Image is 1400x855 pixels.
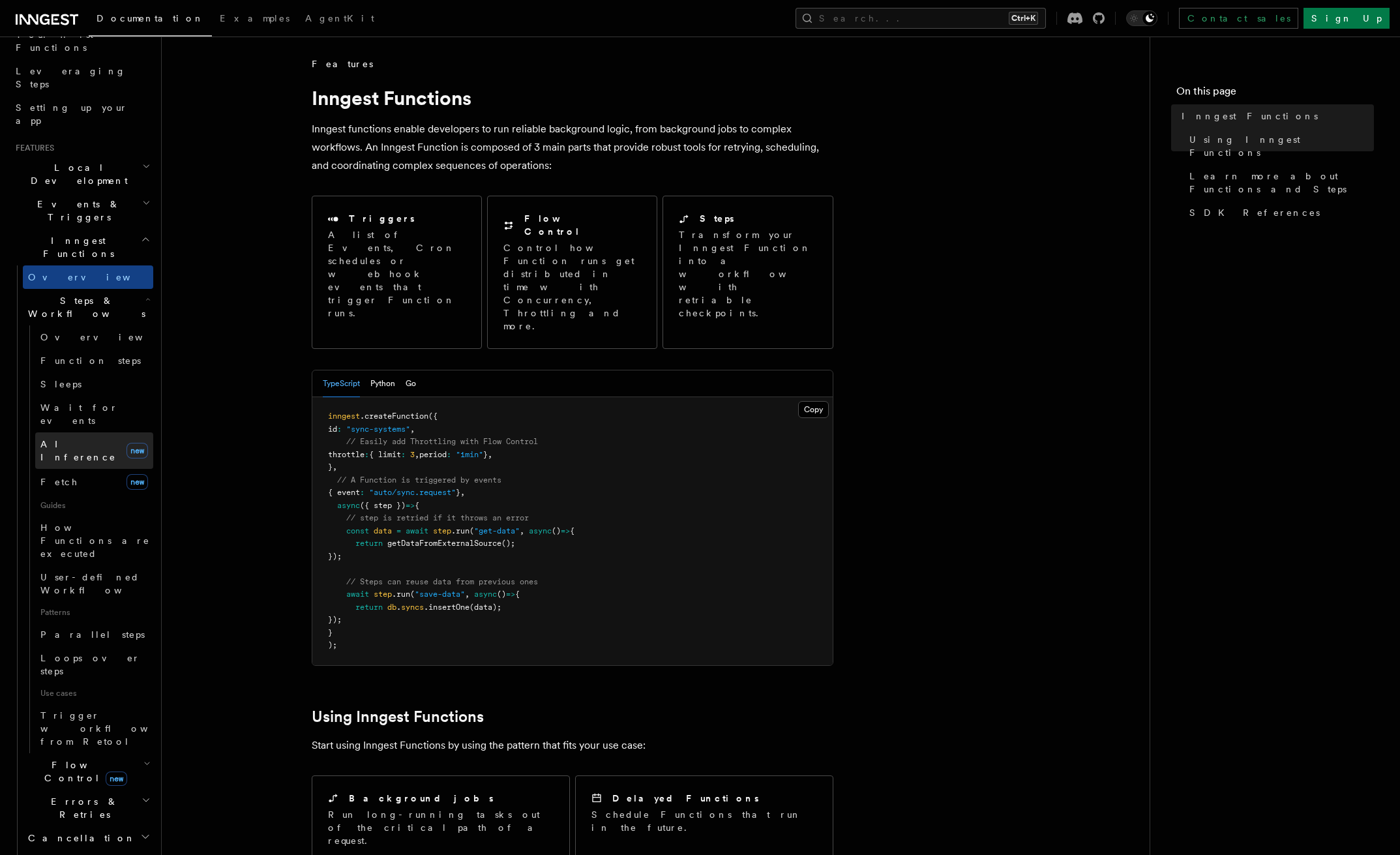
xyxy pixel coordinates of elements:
[488,450,492,459] span: ,
[23,265,153,289] a: Overview
[328,615,342,624] span: });
[328,462,333,472] span: }
[328,640,337,650] span: );
[401,450,406,459] span: :
[40,379,82,389] span: Sleeps
[501,539,515,548] span: ();
[401,603,424,612] span: syncs
[10,59,153,96] a: Leveraging Steps
[456,488,460,497] span: }
[497,590,506,599] span: ()
[297,4,382,35] a: AgentKit
[10,23,153,59] a: Your first Functions
[415,450,419,459] span: ,
[127,474,148,490] span: new
[1303,8,1390,29] a: Sign Up
[456,450,483,459] span: "1min"
[328,450,365,459] span: throttle
[1189,133,1374,159] span: Using Inngest Functions
[23,826,153,850] button: Cancellation
[1184,128,1374,164] a: Using Inngest Functions
[35,396,153,432] a: Wait for events
[349,212,415,225] h2: Triggers
[369,450,401,459] span: { limit
[415,590,465,599] span: "save-data"
[503,241,641,333] p: Control how Function runs get distributed in time with Concurrency, Throttling and more.
[474,526,520,535] span: "get-data"
[10,156,153,192] button: Local Development
[346,526,369,535] span: const
[529,526,552,535] span: async
[337,501,360,510] span: async
[40,629,145,640] span: Parallel steps
[392,590,410,599] span: .run
[355,603,383,612] span: return
[515,590,520,599] span: {
[337,425,342,434] span: :
[10,198,142,224] span: Events & Triggers
[369,488,456,497] span: "auto/sync.request"
[35,623,153,646] a: Parallel steps
[1179,8,1298,29] a: Contact sales
[451,526,469,535] span: .run
[23,795,141,821] span: Errors & Retries
[474,590,497,599] span: async
[23,289,153,325] button: Steps & Workflows
[346,590,369,599] span: await
[355,539,383,548] span: return
[333,462,337,472] span: ,
[1009,12,1038,25] kbd: Ctrl+K
[374,590,392,599] span: step
[35,704,153,753] a: Trigger workflows from Retool
[312,196,482,349] a: TriggersA list of Events, Cron schedules or webhook events that trigger Function runs.
[35,432,153,469] a: AI Inferencenew
[328,412,360,421] span: inngest
[798,401,829,418] button: Copy
[40,355,141,366] span: Function steps
[483,450,488,459] span: }
[570,526,574,535] span: {
[419,450,447,459] span: period
[35,372,153,396] a: Sleeps
[460,488,465,497] span: ,
[1176,104,1374,128] a: Inngest Functions
[10,192,153,229] button: Events & Triggers
[506,590,515,599] span: =>
[16,66,126,89] span: Leveraging Steps
[212,4,297,35] a: Examples
[679,228,818,320] p: Transform your Inngest Function into a workflow with retriable checkpoints.
[337,475,501,485] span: // A Function is triggered by events
[35,565,153,602] a: User-defined Workflows
[796,8,1046,29] button: Search...Ctrl+K
[415,501,419,510] span: {
[97,13,204,23] span: Documentation
[469,603,501,612] span: (data);
[346,425,410,434] span: "sync-systems"
[447,450,451,459] span: :
[663,196,833,349] a: StepsTransform your Inngest Function into a workflow with retriable checkpoints.
[346,437,538,446] span: // Easily add Throttling with Flow Control
[360,412,428,421] span: .createFunction
[10,143,54,153] span: Features
[23,753,153,790] button: Flow Controlnew
[406,526,428,535] span: await
[23,294,145,320] span: Steps & Workflows
[396,603,401,612] span: .
[552,526,561,535] span: ()
[1189,206,1320,219] span: SDK References
[10,234,141,260] span: Inngest Functions
[10,96,153,132] a: Setting up your app
[35,325,153,349] a: Overview
[23,758,143,785] span: Flow Control
[40,477,78,487] span: Fetch
[328,552,342,561] span: });
[700,212,734,225] h2: Steps
[396,526,401,535] span: =
[410,450,415,459] span: 3
[35,495,153,516] span: Guides
[1182,110,1318,123] span: Inngest Functions
[524,212,641,238] h2: Flow Control
[428,412,438,421] span: ({
[127,443,148,458] span: new
[23,790,153,826] button: Errors & Retries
